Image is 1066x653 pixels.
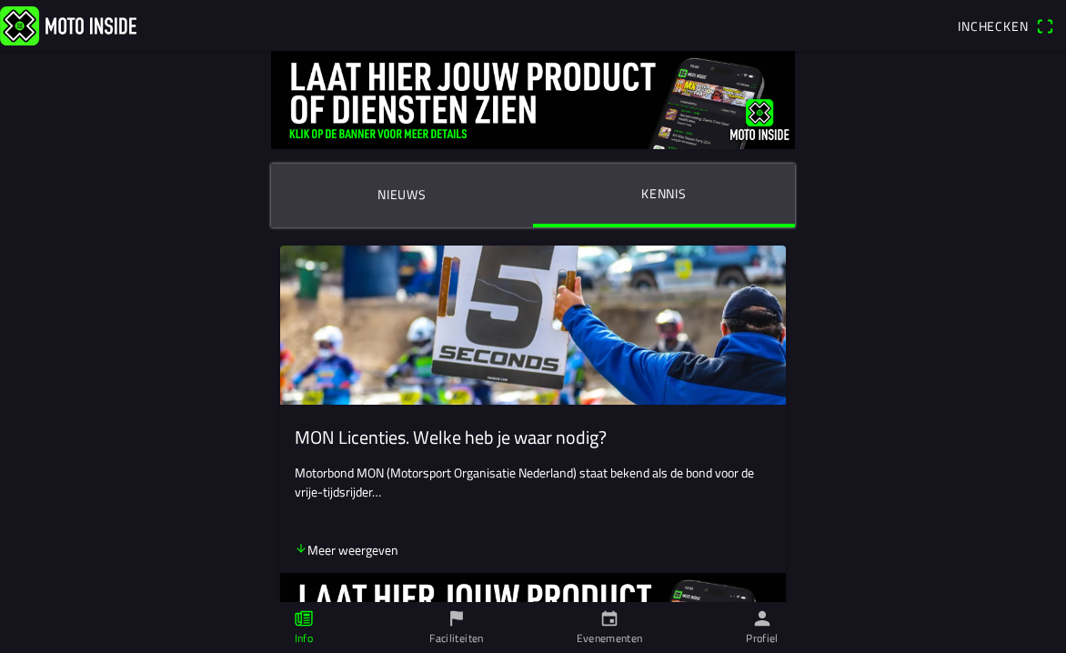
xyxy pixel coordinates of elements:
ion-label: Nieuws [377,185,427,205]
ion-label: Info [295,630,313,647]
span: Inchecken [958,16,1029,35]
img: DquIORQn5pFcG0wREDc6xsoRnKbaxAuyzJmd8qj8.jpg [271,51,795,149]
ion-icon: calendar [599,608,619,628]
img: EJo9uCmWepK1vG76hR4EmBvsq51znysVxlPyqn7p.png [280,246,786,405]
ion-label: Evenementen [577,630,643,647]
p: Motorbond MON (Motorsport Organisatie Nederland) staat bekend als de bond voor de vrije-tijdsrijder… [295,463,771,501]
ion-icon: person [752,608,772,628]
a: Incheckenqr scanner [949,10,1062,41]
ion-icon: flag [447,608,467,628]
p: Meer weergeven [295,540,398,559]
ion-label: Kennis [641,184,687,204]
ion-label: Faciliteiten [429,630,483,647]
ion-label: Profiel [746,630,779,647]
ion-icon: paper [294,608,314,628]
ion-icon: arrow down [295,542,307,555]
ion-card-title: MON Licenties. Welke heb je waar nodig? [295,427,771,448]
